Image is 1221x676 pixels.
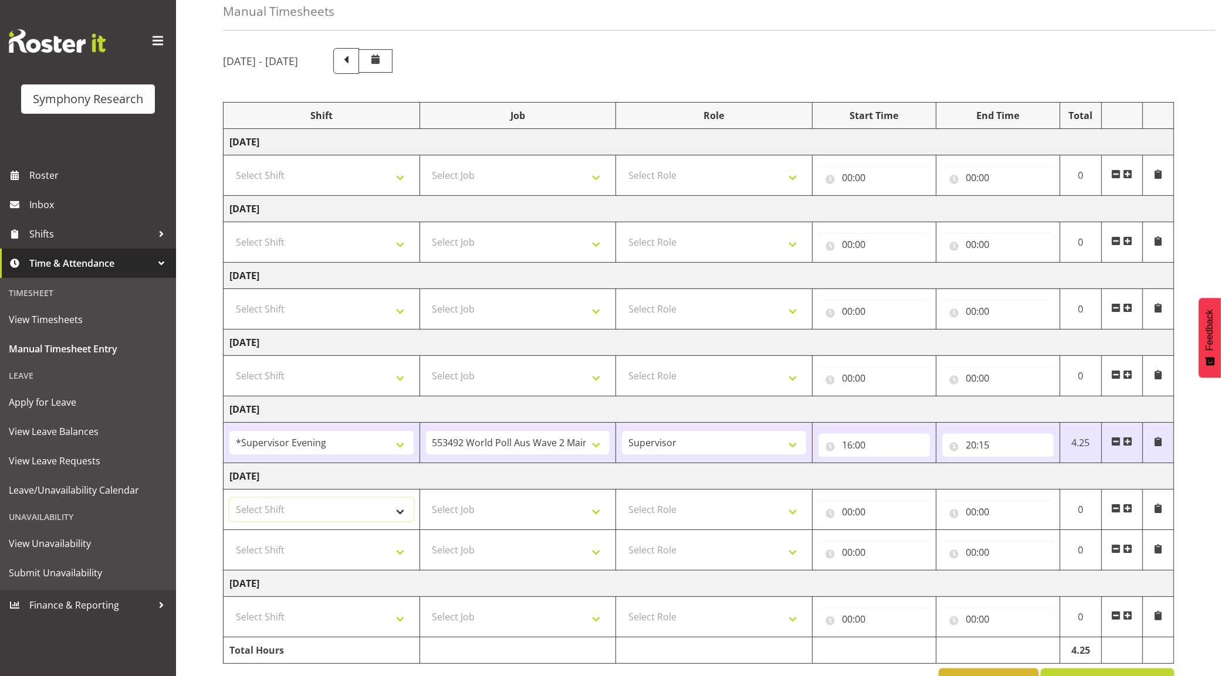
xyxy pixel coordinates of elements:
[9,564,167,582] span: Submit Unavailability
[3,558,173,587] a: Submit Unavailability
[224,463,1174,490] td: [DATE]
[9,29,106,53] img: Rosterit website logo
[3,529,173,558] a: View Unavailability
[224,263,1174,289] td: [DATE]
[1060,637,1101,664] td: 4.25
[3,388,173,417] a: Apply for Leave
[1060,490,1101,530] td: 0
[3,475,173,505] a: Leave/Unavailability Calendar
[3,505,173,529] div: Unavailability
[3,446,173,475] a: View Leave Requests
[29,167,170,184] span: Roster
[1199,298,1221,378] button: Feedback - Show survey
[1060,155,1101,196] td: 0
[818,166,930,189] input: Click to select...
[942,541,1054,564] input: Click to select...
[942,300,1054,323] input: Click to select...
[818,433,930,457] input: Click to select...
[9,481,167,499] span: Leave/Unavailability Calendar
[9,423,167,440] span: View Leave Balances
[9,535,167,552] span: View Unavailability
[224,396,1174,423] td: [DATE]
[942,500,1054,524] input: Click to select...
[224,570,1174,597] td: [DATE]
[942,233,1054,256] input: Click to select...
[1060,423,1101,463] td: 4.25
[942,108,1054,123] div: End Time
[1066,108,1095,123] div: Total
[426,108,610,123] div: Job
[3,417,173,446] a: View Leave Balances
[9,311,167,328] span: View Timesheets
[1060,289,1101,329] td: 0
[9,452,167,470] span: View Leave Requests
[818,366,930,390] input: Click to select...
[3,281,173,305] div: Timesheet
[224,196,1174,222] td: [DATE]
[3,364,173,388] div: Leave
[224,129,1174,155] td: [DATE]
[818,108,930,123] div: Start Time
[224,329,1174,356] td: [DATE]
[29,596,153,614] span: Finance & Reporting
[818,541,930,564] input: Click to select...
[942,433,1054,457] input: Click to select...
[818,500,930,524] input: Click to select...
[818,300,930,323] input: Click to select...
[818,607,930,631] input: Click to select...
[1205,310,1215,351] span: Feedback
[818,233,930,256] input: Click to select...
[942,366,1054,390] input: Click to select...
[29,254,153,272] span: Time & Attendance
[29,225,153,243] span: Shifts
[942,166,1054,189] input: Click to select...
[1060,530,1101,570] td: 0
[3,305,173,334] a: View Timesheets
[9,393,167,411] span: Apply for Leave
[942,607,1054,631] input: Click to select...
[622,108,806,123] div: Role
[9,340,167,358] span: Manual Timesheet Entry
[33,90,143,108] div: Symphony Research
[3,334,173,364] a: Manual Timesheet Entry
[1060,597,1101,637] td: 0
[223,5,334,18] h4: Manual Timesheets
[223,55,298,67] h5: [DATE] - [DATE]
[229,108,414,123] div: Shift
[1060,222,1101,263] td: 0
[1060,356,1101,396] td: 0
[29,196,170,213] span: Inbox
[224,637,420,664] td: Total Hours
